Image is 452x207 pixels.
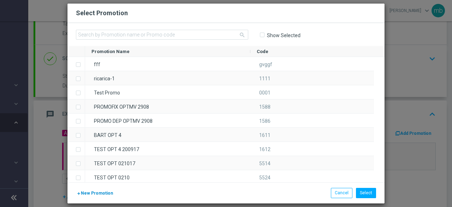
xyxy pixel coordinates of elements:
span: 1586 [259,118,270,124]
i: search [239,32,245,38]
div: Press SPACE to select this row. [85,85,374,99]
span: 5514 [259,161,270,166]
div: Press SPACE to select this row. [85,142,374,156]
div: Press SPACE to select this row. [67,85,85,99]
span: 0001 [259,90,270,96]
div: Press SPACE to select this row. [85,57,374,71]
div: Press SPACE to select this row. [85,71,374,85]
div: Press SPACE to select this row. [85,99,374,114]
span: Promotion Name [91,49,130,54]
span: New Promotion [81,191,113,196]
div: TEST OPT 0210 [85,170,250,184]
div: Press SPACE to select this row. [67,128,85,142]
div: ricarica-1 [85,71,250,85]
div: PROMOFIX OPTMV 2908 [85,99,250,113]
span: gvggf [259,62,272,67]
div: TEST OPT 4 200917 [85,142,250,156]
button: Cancel [331,188,352,198]
div: Press SPACE to select this row. [67,99,85,114]
button: Select [356,188,376,198]
span: 1588 [259,104,270,110]
div: Press SPACE to select this row. [85,114,374,128]
span: 5524 [259,175,270,180]
button: New Promotion [76,189,114,197]
h2: Select Promotion [76,9,128,17]
div: Press SPACE to select this row. [85,170,374,184]
span: 1611 [259,132,270,138]
div: PROMO DEP OPTMV 2908 [85,114,250,127]
label: Show Selected [267,32,301,39]
div: Press SPACE to select this row. [85,156,374,170]
div: Press SPACE to select this row. [67,114,85,128]
div: Press SPACE to select this row. [85,128,374,142]
span: 1612 [259,146,270,152]
input: Search by Promotion name or Promo code [76,30,248,40]
div: TEST OPT 021017 [85,156,250,170]
span: Code [257,49,268,54]
div: Press SPACE to select this row. [67,156,85,170]
div: Test Promo [85,85,250,99]
div: Press SPACE to select this row. [67,71,85,85]
div: fff [85,57,250,71]
div: Press SPACE to select this row. [67,170,85,184]
div: Press SPACE to select this row. [67,57,85,71]
div: BART OPT 4 [85,128,250,142]
div: Press SPACE to select this row. [67,142,85,156]
span: 1111 [259,76,270,81]
i: add [77,191,81,196]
